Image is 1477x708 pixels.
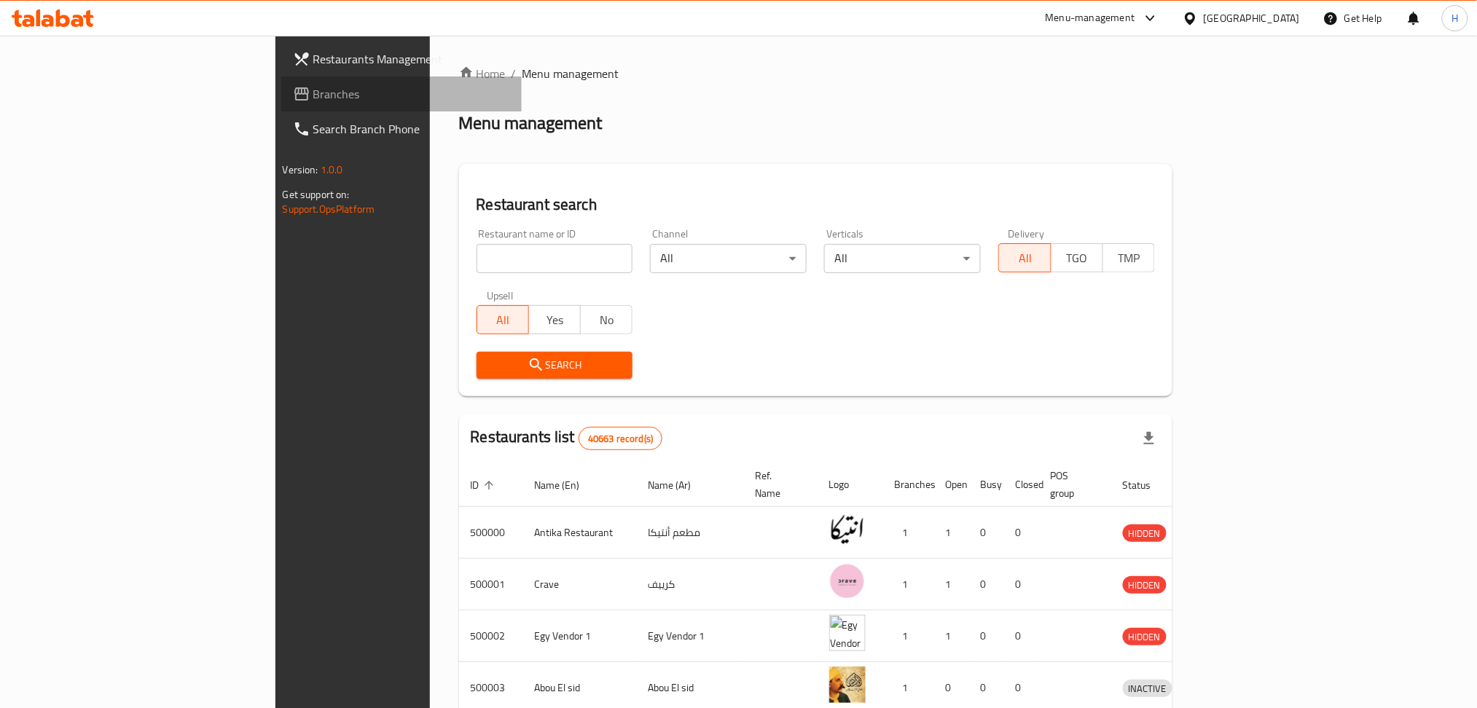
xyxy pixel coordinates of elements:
[829,563,866,599] img: Crave
[477,194,1156,216] h2: Restaurant search
[535,476,599,494] span: Name (En)
[1102,243,1155,272] button: TMP
[488,356,622,374] span: Search
[1109,248,1149,269] span: TMP
[281,42,522,76] a: Restaurants Management
[1132,421,1167,456] div: Export file
[1005,248,1045,269] span: All
[824,244,981,273] div: All
[528,305,581,334] button: Yes
[579,432,662,446] span: 40663 record(s)
[283,185,350,204] span: Get support on:
[580,305,632,334] button: No
[522,65,619,82] span: Menu management
[1004,507,1039,559] td: 0
[1008,229,1045,239] label: Delivery
[313,85,511,103] span: Branches
[637,559,744,610] td: كرييف
[1057,248,1097,269] span: TGO
[756,467,800,502] span: Ref. Name
[969,559,1004,610] td: 0
[1123,680,1172,697] span: INACTIVE
[829,511,866,548] img: Antika Restaurant
[934,610,969,662] td: 1
[281,76,522,111] a: Branches
[579,427,662,450] div: Total records count
[637,610,744,662] td: Egy Vendor 1
[934,507,969,559] td: 1
[1123,576,1167,594] div: HIDDEN
[471,476,498,494] span: ID
[1004,610,1039,662] td: 0
[883,463,934,507] th: Branches
[1004,559,1039,610] td: 0
[281,111,522,146] a: Search Branch Phone
[483,310,523,331] span: All
[1004,463,1039,507] th: Closed
[313,120,511,138] span: Search Branch Phone
[969,463,1004,507] th: Busy
[471,426,663,450] h2: Restaurants list
[1046,9,1135,27] div: Menu-management
[883,559,934,610] td: 1
[818,463,883,507] th: Logo
[883,507,934,559] td: 1
[283,160,318,179] span: Version:
[998,243,1051,272] button: All
[1123,525,1167,542] span: HIDDEN
[523,507,637,559] td: Antika Restaurant
[523,559,637,610] td: Crave
[535,310,575,331] span: Yes
[523,610,637,662] td: Egy Vendor 1
[477,352,633,379] button: Search
[321,160,343,179] span: 1.0.0
[1051,243,1103,272] button: TGO
[477,244,633,273] input: Search for restaurant name or ID..
[969,507,1004,559] td: 0
[1123,628,1167,645] div: HIDDEN
[1123,629,1167,645] span: HIDDEN
[637,507,744,559] td: مطعم أنتيكا
[313,50,511,68] span: Restaurants Management
[487,291,514,301] label: Upsell
[934,463,969,507] th: Open
[650,244,807,273] div: All
[969,610,1004,662] td: 0
[829,615,866,651] img: Egy Vendor 1
[934,559,969,610] td: 1
[883,610,934,662] td: 1
[1204,10,1300,26] div: [GEOGRAPHIC_DATA]
[1051,467,1094,502] span: POS group
[829,666,866,703] img: Abou El sid
[459,65,1173,82] nav: breadcrumb
[1123,476,1170,494] span: Status
[1123,577,1167,594] span: HIDDEN
[477,305,529,334] button: All
[1451,10,1458,26] span: H
[1123,680,1172,697] div: INACTIVE
[649,476,710,494] span: Name (Ar)
[587,310,627,331] span: No
[459,111,603,135] h2: Menu management
[283,200,375,219] a: Support.OpsPlatform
